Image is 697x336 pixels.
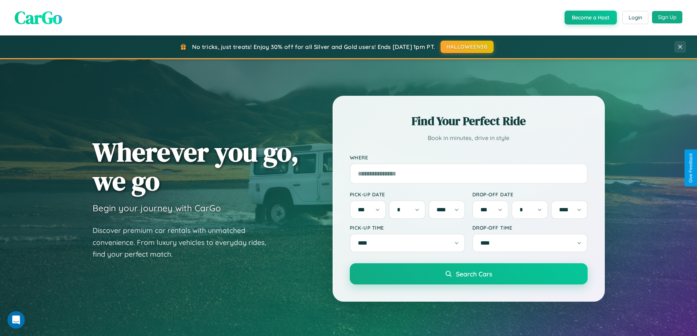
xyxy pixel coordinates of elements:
h2: Find Your Perfect Ride [350,113,588,129]
span: Search Cars [456,270,492,278]
button: Login [622,11,648,24]
label: Where [350,154,588,161]
h1: Wherever you go, we go [93,137,299,195]
label: Drop-off Date [472,191,588,197]
h3: Begin your journey with CarGo [93,203,221,214]
button: HALLOWEEN30 [441,41,494,53]
button: Search Cars [350,263,588,284]
label: Pick-up Time [350,224,465,231]
span: CarGo [15,5,62,30]
iframe: Intercom live chat [7,311,25,329]
p: Discover premium car rentals with unmatched convenience. From luxury vehicles to everyday rides, ... [93,224,276,260]
button: Sign Up [652,11,682,23]
button: Become a Host [565,11,617,24]
span: No tricks, just treats! Enjoy 30% off for all Silver and Gold users! Ends [DATE] 1pm PT. [192,43,435,50]
div: Give Feedback [688,153,693,183]
label: Pick-up Date [350,191,465,197]
p: Book in minutes, drive in style [350,133,588,143]
label: Drop-off Time [472,224,588,231]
